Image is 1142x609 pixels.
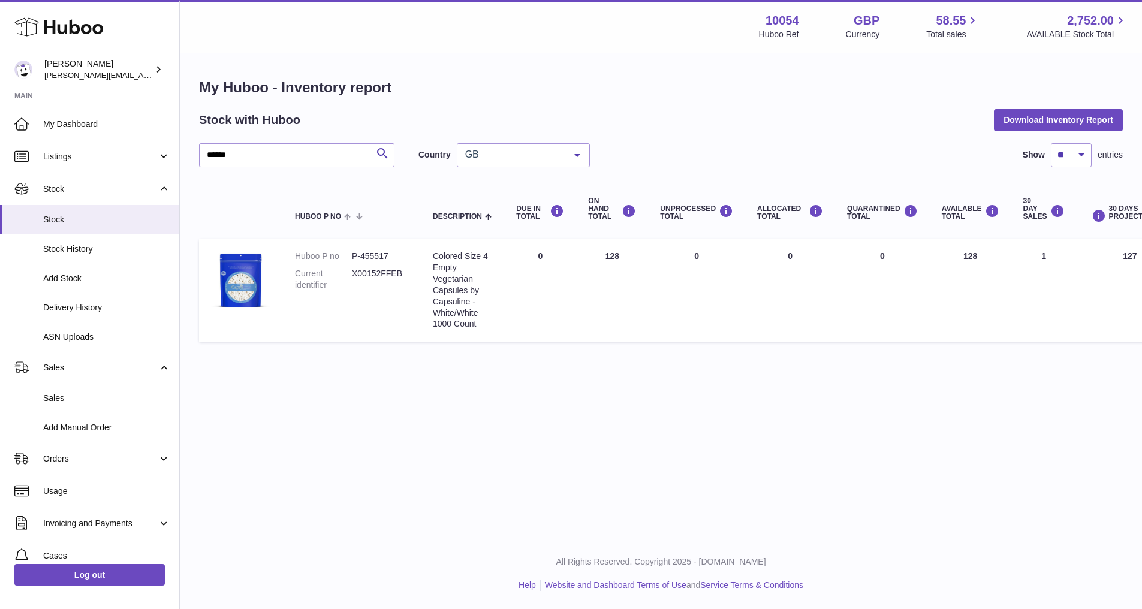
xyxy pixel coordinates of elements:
div: QUARANTINED Total [847,204,918,221]
span: Usage [43,486,170,497]
a: Help [519,580,536,590]
label: Country [418,149,451,161]
span: [PERSON_NAME][EMAIL_ADDRESS][DOMAIN_NAME] [44,70,240,80]
div: ON HAND Total [588,197,636,221]
a: Log out [14,564,165,586]
dt: Huboo P no [295,251,352,262]
div: AVAILABLE Total [942,204,999,221]
div: Colored Size 4 Empty Vegetarian Capsules by Capsuline - White/White 1000 Count [433,251,492,330]
div: 30 DAY SALES [1023,197,1065,221]
h2: Stock with Huboo [199,112,300,128]
p: All Rights Reserved. Copyright 2025 - [DOMAIN_NAME] [189,556,1132,568]
span: Invoicing and Payments [43,518,158,529]
td: 128 [576,239,648,342]
li: and [541,580,803,591]
td: 0 [648,239,745,342]
span: Stock [43,183,158,195]
span: Cases [43,550,170,562]
span: 2,752.00 [1067,13,1114,29]
td: 0 [745,239,835,342]
label: Show [1023,149,1045,161]
strong: GBP [854,13,879,29]
span: 58.55 [936,13,966,29]
span: ASN Uploads [43,331,170,343]
span: Sales [43,393,170,404]
span: GB [462,149,565,161]
span: My Dashboard [43,119,170,130]
span: Add Manual Order [43,422,170,433]
span: Orders [43,453,158,465]
td: 0 [504,239,576,342]
dt: Current identifier [295,268,352,291]
span: Huboo P no [295,213,341,221]
div: Huboo Ref [759,29,799,40]
div: [PERSON_NAME] [44,58,152,81]
dd: X00152FFEB [352,268,409,291]
span: Delivery History [43,302,170,313]
img: product image [211,251,271,310]
span: Description [433,213,482,221]
span: AVAILABLE Stock Total [1026,29,1128,40]
span: Stock [43,214,170,225]
img: luz@capsuline.com [14,61,32,79]
div: DUE IN TOTAL [516,204,564,221]
strong: 10054 [766,13,799,29]
td: 1 [1011,239,1077,342]
a: Service Terms & Conditions [700,580,803,590]
span: Total sales [926,29,980,40]
a: 2,752.00 AVAILABLE Stock Total [1026,13,1128,40]
span: Sales [43,362,158,373]
button: Download Inventory Report [994,109,1123,131]
h1: My Huboo - Inventory report [199,78,1123,97]
td: 128 [930,239,1011,342]
div: ALLOCATED Total [757,204,823,221]
div: UNPROCESSED Total [660,204,733,221]
span: Stock History [43,243,170,255]
span: 0 [880,251,885,261]
dd: P-455517 [352,251,409,262]
span: entries [1098,149,1123,161]
span: Listings [43,151,158,162]
a: 58.55 Total sales [926,13,980,40]
div: Currency [846,29,880,40]
span: Add Stock [43,273,170,284]
a: Website and Dashboard Terms of Use [545,580,686,590]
